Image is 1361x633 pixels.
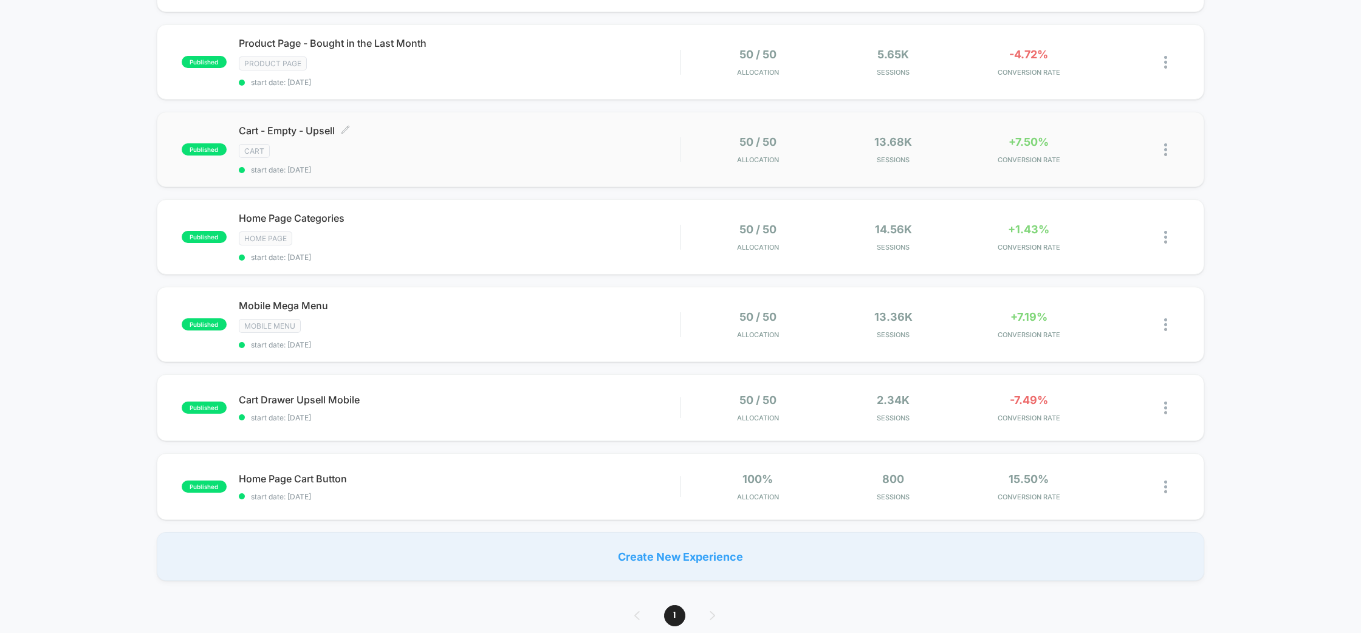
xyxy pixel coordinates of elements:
span: 50 / 50 [739,135,776,148]
span: +7.19% [1010,310,1047,323]
span: Sessions [829,414,958,422]
span: -7.49% [1010,394,1048,406]
span: Allocation [737,414,779,422]
span: Allocation [737,243,779,251]
img: close [1164,143,1167,156]
span: Sessions [829,493,958,501]
div: Create New Experience [157,532,1205,581]
input: Volume [606,369,643,381]
span: Home Page [239,231,292,245]
img: close [1164,402,1167,414]
span: 5.65k [877,48,909,61]
span: published [182,318,227,330]
span: CONVERSION RATE [964,243,1094,251]
span: published [182,231,227,243]
span: 50 / 50 [739,310,776,323]
button: Play, NEW DEMO 2025-VEED.mp4 [332,181,362,210]
span: CONVERSION RATE [964,493,1094,501]
span: Product Page [239,56,307,70]
span: 50 / 50 [739,48,776,61]
span: Cart - Empty - Upsell [239,125,680,137]
span: 800 [882,473,904,485]
span: -4.72% [1009,48,1048,61]
span: 2.34k [877,394,910,406]
span: Allocation [737,330,779,339]
div: Duration [550,368,583,382]
span: 13.36k [874,310,913,323]
span: Mobile Mega Menu [239,299,680,312]
span: CONVERSION RATE [964,330,1094,339]
span: 1 [664,605,685,626]
span: published [182,402,227,414]
span: CART [239,144,270,158]
span: Sessions [829,68,958,77]
span: start date: [DATE] [239,492,680,501]
span: 14.56k [875,223,912,236]
span: Home Page Categories [239,212,680,224]
span: 50 / 50 [739,394,776,406]
span: CONVERSION RATE [964,414,1094,422]
span: start date: [DATE] [239,413,680,422]
span: Allocation [737,493,779,501]
span: Product Page - Bought in the Last Month [239,37,680,49]
span: published [182,481,227,493]
span: start date: [DATE] [239,78,680,87]
span: 100% [742,473,773,485]
span: CONVERSION RATE [964,68,1094,77]
span: 50 / 50 [739,223,776,236]
span: Cart Drawer Upsell Mobile [239,394,680,406]
span: CONVERSION RATE [964,156,1094,164]
input: Seek [9,349,687,360]
span: +7.50% [1009,135,1049,148]
span: 15.50% [1009,473,1049,485]
div: Current time [521,368,549,382]
span: start date: [DATE] [239,165,680,174]
span: Home Page Cart Button [239,473,680,485]
span: Allocation [737,156,779,164]
span: 13.68k [874,135,912,148]
img: close [1164,481,1167,493]
span: start date: [DATE] [239,253,680,262]
span: Sessions [829,156,958,164]
span: Mobile Menu [239,319,301,333]
span: Allocation [737,68,779,77]
span: +1.43% [1008,223,1049,236]
span: Sessions [829,330,958,339]
img: close [1164,56,1167,69]
img: close [1164,231,1167,244]
span: start date: [DATE] [239,340,680,349]
span: published [182,143,227,156]
img: close [1164,318,1167,331]
span: published [182,56,227,68]
button: Play, NEW DEMO 2025-VEED.mp4 [6,365,26,385]
span: Sessions [829,243,958,251]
